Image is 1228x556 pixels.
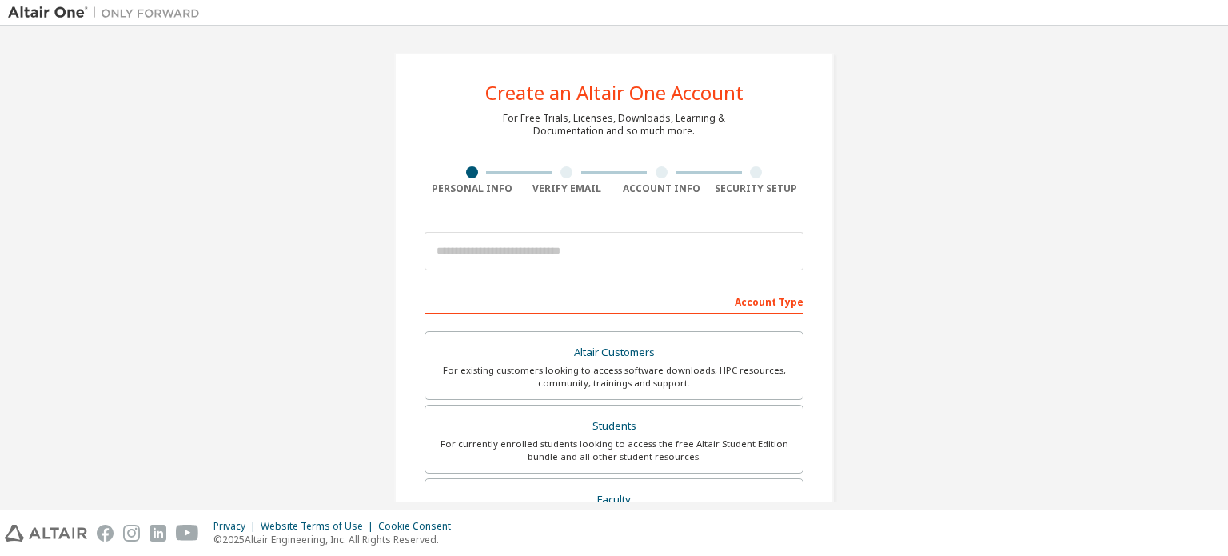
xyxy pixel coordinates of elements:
div: Personal Info [425,182,520,195]
div: For currently enrolled students looking to access the free Altair Student Edition bundle and all ... [435,438,793,463]
div: Account Info [614,182,709,195]
div: For existing customers looking to access software downloads, HPC resources, community, trainings ... [435,364,793,390]
img: linkedin.svg [150,525,166,542]
div: Cookie Consent [378,520,460,533]
img: altair_logo.svg [5,525,87,542]
img: Altair One [8,5,208,21]
p: © 2025 Altair Engineering, Inc. All Rights Reserved. [213,533,460,546]
div: Create an Altair One Account [485,83,744,102]
div: Students [435,415,793,438]
div: Security Setup [709,182,804,195]
div: Faculty [435,489,793,511]
div: Verify Email [520,182,615,195]
div: For Free Trials, Licenses, Downloads, Learning & Documentation and so much more. [503,112,725,138]
div: Altair Customers [435,342,793,364]
img: youtube.svg [176,525,199,542]
div: Privacy [213,520,261,533]
img: instagram.svg [123,525,140,542]
div: Account Type [425,288,803,314]
img: facebook.svg [97,525,114,542]
div: Website Terms of Use [261,520,378,533]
